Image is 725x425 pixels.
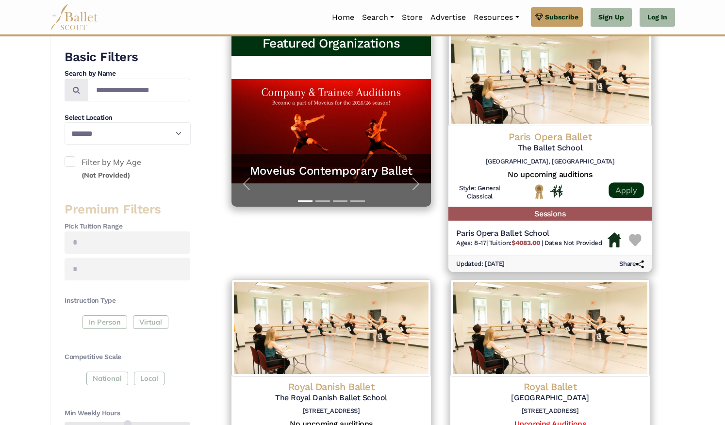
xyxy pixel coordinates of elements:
[511,239,540,246] b: $4083.00
[350,196,365,207] button: Slide 4
[333,196,347,207] button: Slide 3
[456,229,602,239] h5: Paris Opera Ballet School
[458,393,642,403] h5: [GEOGRAPHIC_DATA]
[533,184,545,199] img: National
[450,279,650,376] img: Logo
[328,7,358,28] a: Home
[456,239,602,247] h6: | |
[82,171,130,180] small: (Not Provided)
[239,35,423,52] h3: Featured Organizations
[427,7,470,28] a: Advertise
[239,393,423,403] h5: The Royal Danish Ballet School
[456,184,503,200] h6: Style: General Classical
[489,239,542,246] span: Tuition:
[65,49,190,65] h3: Basic Filters
[535,12,543,22] img: gem.svg
[619,260,644,268] h6: Share
[65,113,190,123] h4: Select Location
[448,207,652,221] h5: Sessions
[241,163,421,179] a: Moveius Contemporary Ballet
[398,7,427,28] a: Store
[65,69,190,79] h4: Search by Name
[239,380,423,393] h4: Royal Danish Ballet
[456,143,644,153] h5: The Ballet School
[609,182,643,198] a: Apply
[545,12,578,22] span: Subscribe
[456,157,644,165] h6: [GEOGRAPHIC_DATA], [GEOGRAPHIC_DATA]
[629,234,642,247] img: Heart
[544,239,602,246] span: Dates Not Provided
[315,196,330,207] button: Slide 2
[456,260,505,268] h6: Updated: [DATE]
[456,131,644,144] h4: Paris Opera Ballet
[456,170,644,180] h5: No upcoming auditions
[456,239,486,246] span: Ages: 8-17
[65,409,190,418] h4: Min Weekly Hours
[550,184,563,197] img: In Person
[239,407,423,415] h6: [STREET_ADDRESS]
[88,79,190,101] input: Search by names...
[231,279,431,376] img: Logo
[358,7,398,28] a: Search
[65,296,190,306] h4: Instruction Type
[531,7,583,27] a: Subscribe
[65,352,190,362] h4: Competitive Scale
[65,201,190,218] h3: Premium Filters
[458,380,642,393] h4: Royal Ballet
[591,8,632,27] a: Sign Up
[458,407,642,415] h6: [STREET_ADDRESS]
[65,222,190,231] h4: Pick Tuition Range
[640,8,675,27] a: Log In
[65,156,190,181] label: Filter by My Age
[470,7,523,28] a: Resources
[448,29,652,126] img: Logo
[608,233,622,248] img: Housing Available
[298,196,313,207] button: Slide 1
